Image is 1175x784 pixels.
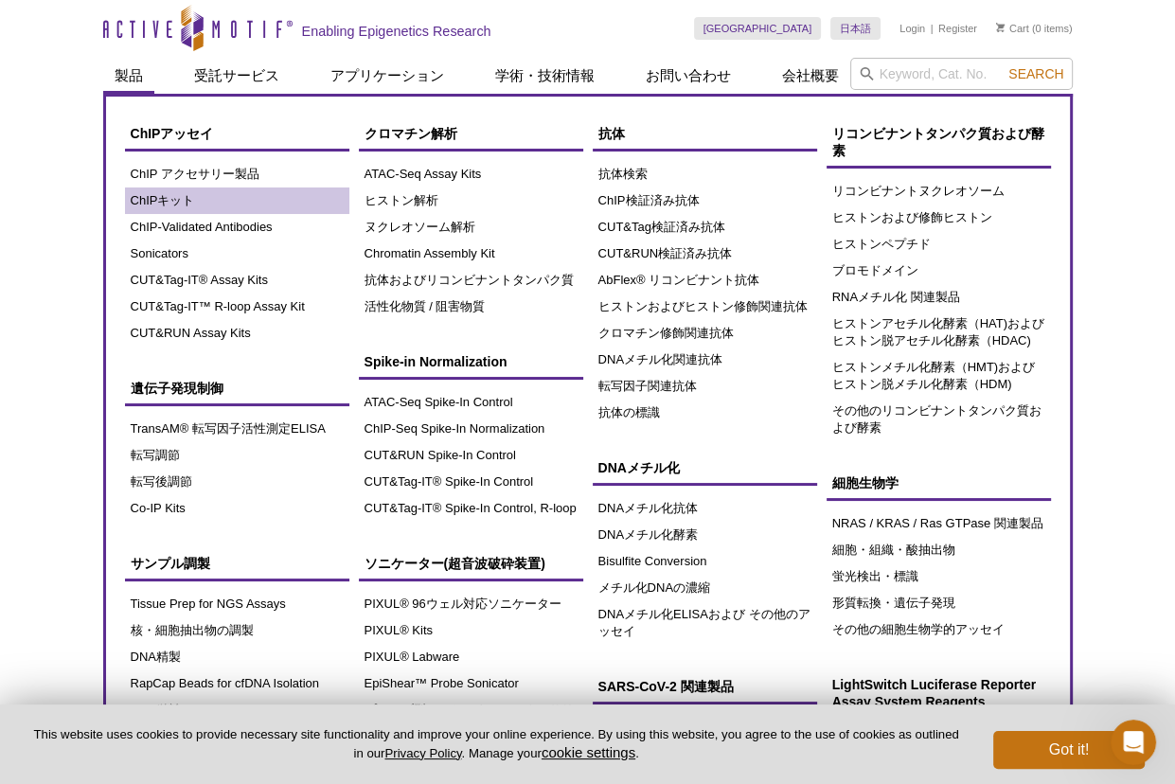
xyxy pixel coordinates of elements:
[359,469,583,495] a: CUT&Tag-IT® Spike-In Control
[359,389,583,416] a: ATAC-Seq Spike-In Control
[359,294,583,320] a: 活性化物質 / 阻害物質
[359,344,583,380] a: Spike-in Normalization
[125,617,349,644] a: 核・細胞抽出物の調製
[593,522,817,548] a: DNAメチル化酵素
[359,545,583,581] a: ソニケーター(超音波破砕装置)
[931,17,934,40] li: |
[384,746,461,760] a: Privacy Policy
[131,381,223,396] span: 遺伝子発現制御
[593,400,817,426] a: 抗体の標識
[542,744,635,760] button: cookie settings
[365,126,457,141] span: クロマチン解析
[899,22,925,35] a: Login
[593,241,817,267] a: CUT&RUN検証済み抗体
[598,460,680,475] span: DNAメチル化
[359,495,583,522] a: CUT&Tag-IT® Spike-In Control, R-loop
[827,205,1051,231] a: ヒストンおよび修飾ヒストン
[634,58,742,94] a: お問い合わせ
[125,469,349,495] a: 転写後調節
[359,161,583,187] a: ATAC-Seq Assay Kits
[827,465,1051,501] a: 細胞生物学
[996,23,1005,32] img: Your Cart
[302,23,491,40] h2: Enabling Epigenetics Research
[125,320,349,347] a: CUT&RUN Assay Kits
[694,17,822,40] a: [GEOGRAPHIC_DATA]
[827,354,1051,398] a: ヒストンメチル化酵素（HMT)およびヒストン脱メチル化酵素（HDM)
[593,548,817,575] a: Bisulfite Conversion
[593,320,817,347] a: クロマチン修飾関連抗体
[593,668,817,704] a: SARS-CoV-2 関連製品
[827,537,1051,563] a: 細胞・組織・酸抽出物
[827,178,1051,205] a: リコンビナントヌクレオソーム
[830,17,881,40] a: 日本語
[1003,65,1069,82] button: Search
[938,22,977,35] a: Register
[827,231,1051,258] a: ヒストンペプチド
[593,214,817,241] a: CUT&Tag検証済み抗体
[125,370,349,406] a: 遺伝子発現制御
[359,591,583,617] a: PIXUL® 96ウェル対応ソニケーター
[365,354,507,369] span: Spike-in Normalization
[484,58,606,94] a: 学術・技術情報
[827,311,1051,354] a: ヒストンアセチル化酵素（HAT)およびヒストン脱アセチル化酵素（HDAC)
[832,677,1036,709] span: LightSwitch Luciferase Reporter Assay System Reagents
[125,670,349,697] a: RapCap Beads for cfDNA Isolation
[598,126,625,141] span: 抗体
[125,214,349,241] a: ChIP-Validated Antibodies
[593,495,817,522] a: DNAメチル化抗体
[125,187,349,214] a: ChIPキット
[593,450,817,486] a: DNAメチル化
[827,284,1051,311] a: RNAメチル化 関連製品
[593,373,817,400] a: 転写因子関連抗体
[30,726,962,762] p: This website uses cookies to provide necessary site functionality and improve your online experie...
[125,495,349,522] a: Co-IP Kits
[125,416,349,442] a: TransAM® 転写因子活性測定ELISA
[850,58,1073,90] input: Keyword, Cat. No.
[1008,66,1063,81] span: Search
[359,697,583,740] a: プローブ型ソニケーターのアクセサリー
[183,58,291,94] a: 受託サービス
[125,442,349,469] a: 転写調節
[359,644,583,670] a: PIXUL® Labware
[125,545,349,581] a: サンプル調製
[993,731,1145,769] button: Got it!
[827,116,1051,169] a: リコンビナントタンパク質および酵素
[125,591,349,617] a: Tissue Prep for NGS Assays
[593,116,817,151] a: 抗体
[1111,720,1156,765] iframe: Intercom live chat
[125,644,349,670] a: DNA精製
[593,347,817,373] a: DNAメチル化関連抗体
[827,616,1051,643] a: その他の細胞生物学的アッセイ
[359,267,583,294] a: 抗体およびリコンビナントタンパク質
[771,58,850,94] a: 会社概要
[365,556,545,571] span: ソニケーター(超音波破砕装置)
[598,679,734,694] span: SARS-CoV-2 関連製品
[131,556,210,571] span: サンプル調製
[125,241,349,267] a: Sonicators
[125,697,349,723] a: RNA単離
[593,161,817,187] a: 抗体検索
[125,267,349,294] a: CUT&Tag-IT® Assay Kits
[832,126,1044,158] span: リコンビナントタンパク質および酵素
[359,241,583,267] a: Chromatin Assembly Kit
[593,601,817,645] a: DNAメチル化ELISAおよび その他のアッセイ
[359,442,583,469] a: CUT&RUN Spike-In Control
[996,17,1073,40] li: (0 items)
[827,667,1051,720] a: LightSwitch Luciferase Reporter Assay System Reagents
[359,214,583,241] a: ヌクレオソーム解析
[319,58,455,94] a: アプリケーション
[827,258,1051,284] a: ブロモドメイン
[359,617,583,644] a: PIXUL® Kits
[827,510,1051,537] a: NRAS / KRAS / Ras GTPase 関連製品
[827,398,1051,441] a: その他のリコンビナントタンパク質および酵素
[359,187,583,214] a: ヒストン解析
[359,116,583,151] a: クロマチン解析
[832,475,899,490] span: 細胞生物学
[593,575,817,601] a: メチル化DNAの濃縮
[131,126,214,141] span: ChIPアッセイ
[827,563,1051,590] a: 蛍光検出・標識
[593,187,817,214] a: ChIP検証済み抗体
[125,161,349,187] a: ChIP アクセサリー製品
[996,22,1029,35] a: Cart
[359,670,583,697] a: EpiShear™ Probe Sonicator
